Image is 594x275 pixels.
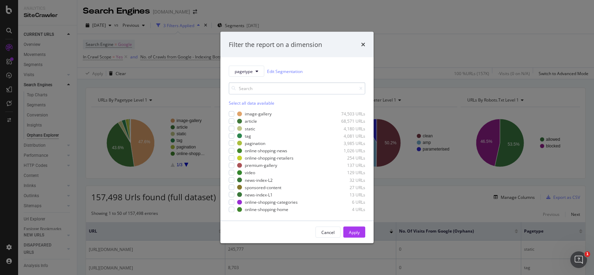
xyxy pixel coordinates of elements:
[331,111,365,117] div: 74,503 URLs
[245,207,288,212] div: online-shopping-home
[229,66,264,77] button: pagetype
[331,140,365,146] div: 3,985 URLs
[570,251,587,268] iframe: Intercom live chat
[331,126,365,131] div: 4,180 URLs
[267,67,303,75] a: Edit Segmentation
[245,148,287,154] div: online-shopping-news
[245,170,255,176] div: video
[321,229,335,235] div: Cancel
[229,100,365,106] div: Select all data available
[245,111,272,117] div: image-gallery
[331,184,365,190] div: 27 URLs
[245,162,277,168] div: premium-gallery
[245,118,257,124] div: article
[245,155,294,161] div: online-shopping-retailers
[229,40,322,49] div: Filter the report on a dimension
[343,227,365,238] button: Apply
[331,207,365,212] div: 4 URLs
[331,118,365,124] div: 68,571 URLs
[361,40,365,49] div: times
[349,229,360,235] div: Apply
[331,148,365,154] div: 1,026 URLs
[245,184,281,190] div: sponsored-content
[331,177,365,183] div: 32 URLs
[245,199,298,205] div: online-shopping-categories
[331,199,365,205] div: 6 URLs
[585,251,590,257] span: 1
[220,32,374,243] div: modal
[245,140,265,146] div: pagination
[331,133,365,139] div: 4,081 URLs
[331,162,365,168] div: 137 URLs
[229,82,365,95] input: Search
[245,126,255,131] div: static
[245,192,273,197] div: news-index-L1
[331,192,365,197] div: 13 URLs
[245,177,273,183] div: news-index-L2
[235,68,253,74] span: pagetype
[331,155,365,161] div: 254 URLs
[315,227,341,238] button: Cancel
[245,133,251,139] div: tag
[331,170,365,176] div: 129 URLs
